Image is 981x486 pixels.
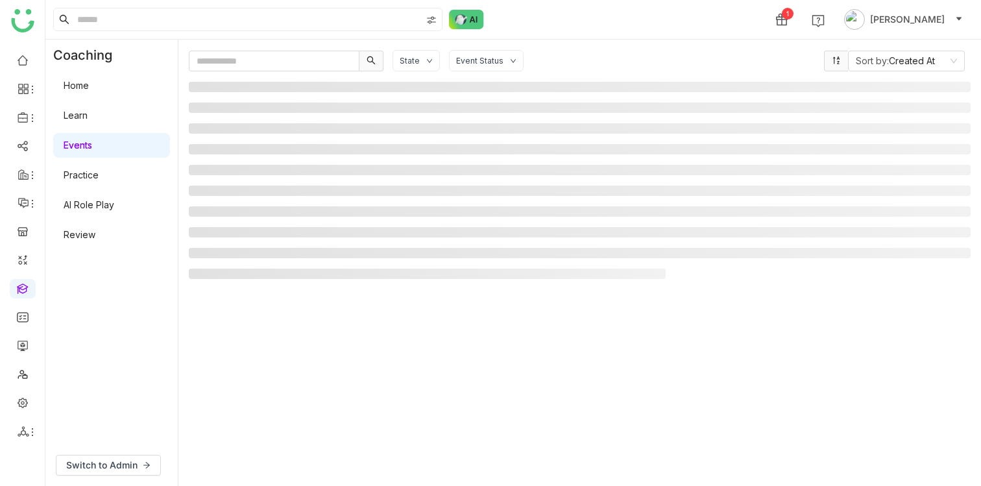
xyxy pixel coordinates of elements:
[842,9,965,30] button: [PERSON_NAME]
[45,40,132,71] div: Coaching
[64,199,114,210] a: AI Role Play
[11,9,34,32] img: logo
[856,51,957,71] nz-select-item: Created At
[400,56,420,66] div: State
[449,10,484,29] img: ask-buddy-normal.svg
[856,55,889,66] span: Sort by:
[782,8,793,19] div: 1
[64,80,89,91] a: Home
[56,455,161,476] button: Switch to Admin
[64,110,88,121] a: Learn
[66,458,138,472] span: Switch to Admin
[426,15,437,25] img: search-type.svg
[64,169,99,180] a: Practice
[870,12,945,27] span: [PERSON_NAME]
[812,14,825,27] img: help.svg
[844,9,865,30] img: avatar
[64,229,95,240] a: Review
[456,56,503,66] div: Event Status
[64,140,92,151] a: Events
